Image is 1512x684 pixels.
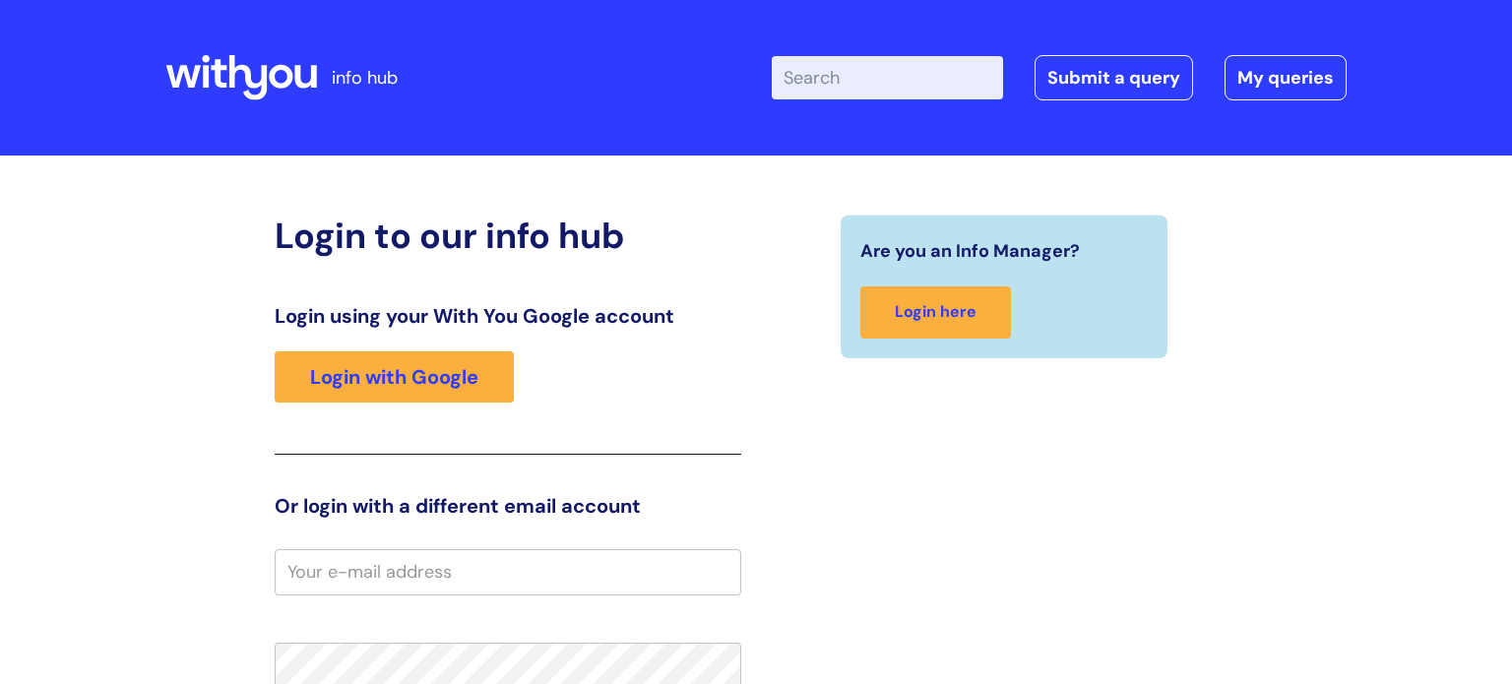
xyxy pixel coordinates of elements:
a: Login with Google [275,351,514,403]
h3: Login using your With You Google account [275,304,741,328]
a: My queries [1225,55,1347,100]
input: Search [772,56,1003,99]
p: info hub [332,62,398,93]
h3: Or login with a different email account [275,494,741,518]
h2: Login to our info hub [275,215,741,257]
span: Are you an Info Manager? [860,235,1080,267]
a: Submit a query [1035,55,1193,100]
a: Login here [860,286,1011,339]
input: Your e-mail address [275,549,741,594]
